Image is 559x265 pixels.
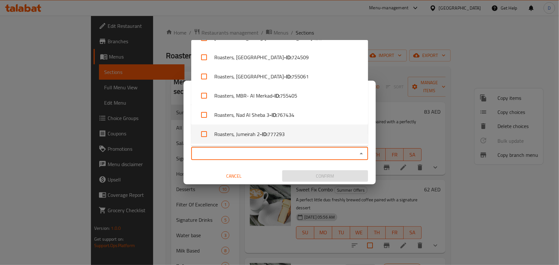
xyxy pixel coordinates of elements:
[312,34,320,42] b: - ID:
[292,53,309,61] span: 724509
[191,170,277,182] button: Cancel
[284,53,292,61] b: - ID:
[272,92,280,100] b: - ID:
[194,172,275,180] span: Cancel
[320,34,337,42] span: 724508
[191,124,368,144] li: Roasters, Jumeirah 2
[267,130,285,138] span: 777293
[191,67,368,86] li: Roasters, [GEOGRAPHIC_DATA]
[292,73,309,80] span: 755061
[357,149,366,158] button: Close
[284,73,292,80] b: - ID:
[191,48,368,67] li: Roasters, [GEOGRAPHIC_DATA]
[260,130,267,138] b: - ID:
[191,105,368,124] li: Roasters, Nad Al Sheba 3
[191,86,368,105] li: Roasters, MBR- Al Merkad
[269,111,277,119] b: - ID:
[280,92,297,100] span: 755405
[277,111,294,119] span: 767434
